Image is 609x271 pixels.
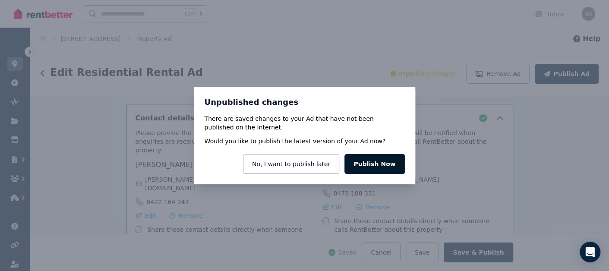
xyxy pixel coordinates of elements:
p: Would you like to publish the latest version of your Ad now? [205,137,386,145]
button: No, I want to publish later [243,154,339,174]
p: There are saved changes to your Ad that have not been published on the Internet. [205,114,405,132]
h3: Unpublished changes [205,97,405,107]
div: Open Intercom Messenger [580,242,600,262]
button: Publish Now [344,154,404,174]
